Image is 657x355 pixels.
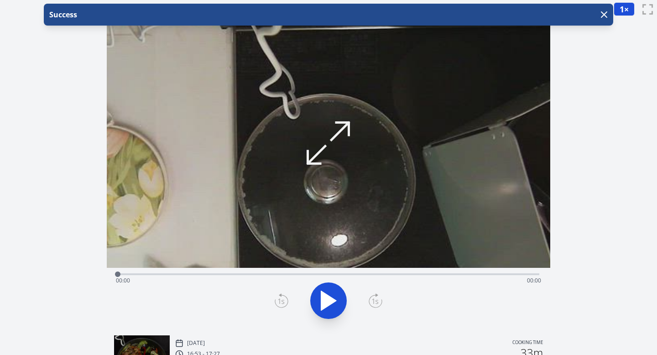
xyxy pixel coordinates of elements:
[187,339,205,347] p: [DATE]
[311,3,346,16] a: 00:00:00
[512,339,543,347] p: Cooking time
[47,9,77,20] p: Success
[527,277,541,284] span: 00:00
[614,2,635,16] button: 1×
